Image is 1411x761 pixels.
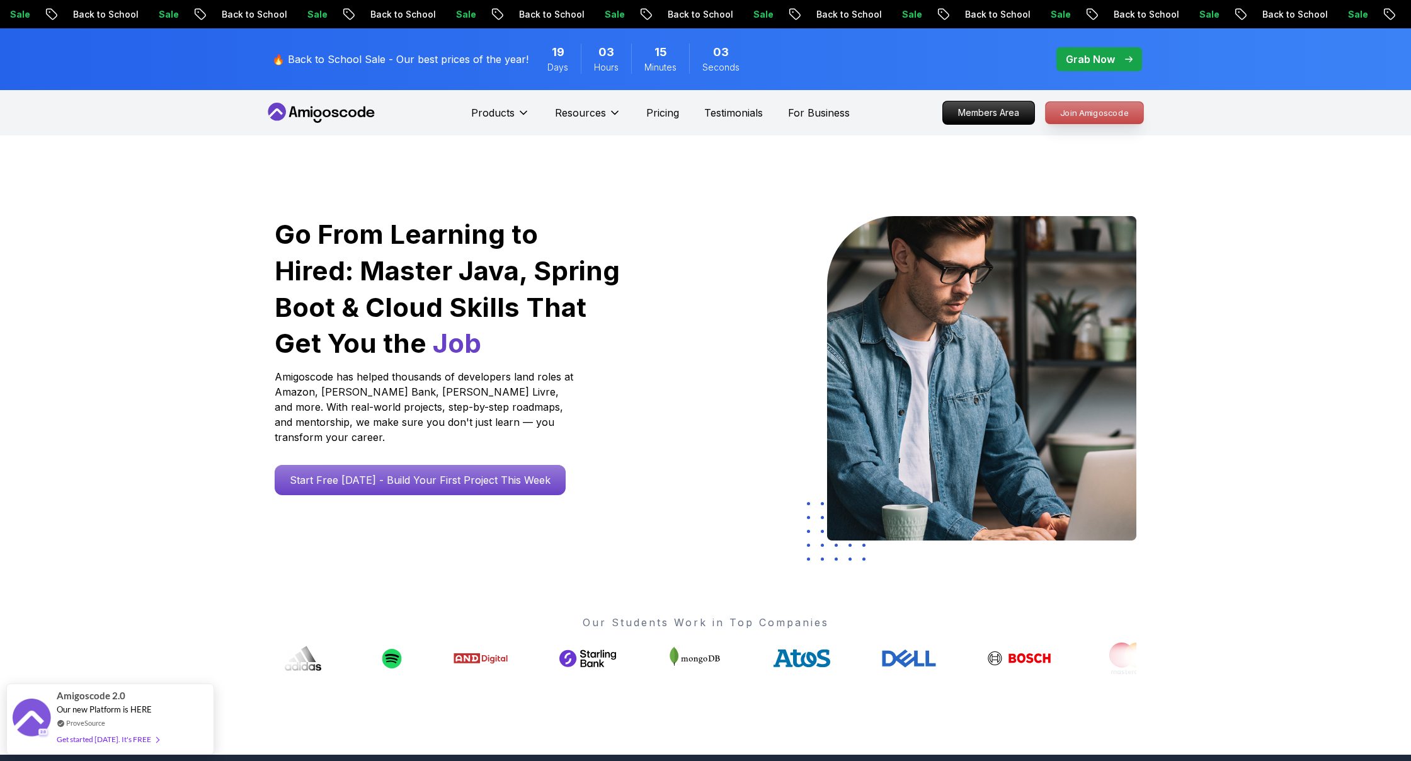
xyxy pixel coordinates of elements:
[1066,52,1115,67] p: Grab Now
[1039,8,1080,21] p: Sale
[275,216,622,362] h1: Go From Learning to Hired: Master Java, Spring Boot & Cloud Skills That Get You the
[704,105,763,120] a: Testimonials
[62,8,147,21] p: Back to School
[272,52,528,67] p: 🔥 Back to School Sale - Our best prices of the year!
[57,732,159,747] div: Get started [DATE]. It's FREE
[943,101,1034,124] p: Members Area
[646,105,679,120] a: Pricing
[742,8,782,21] p: Sale
[471,105,530,130] button: Products
[147,8,188,21] p: Sale
[702,61,740,74] span: Seconds
[827,216,1136,541] img: hero
[57,704,152,714] span: Our new Platform is HERE
[471,105,515,120] p: Products
[954,8,1039,21] p: Back to School
[359,8,445,21] p: Back to School
[275,465,566,495] a: Start Free [DATE] - Build Your First Project This Week
[942,101,1035,125] a: Members Area
[644,61,677,74] span: Minutes
[1102,8,1188,21] p: Back to School
[57,689,125,703] span: Amigoscode 2.0
[275,369,577,445] p: Amigoscode has helped thousands of developers land roles at Amazon, [PERSON_NAME] Bank, [PERSON_N...
[891,8,931,21] p: Sale
[594,61,619,74] span: Hours
[555,105,606,120] p: Resources
[1251,8,1337,21] p: Back to School
[433,327,481,359] span: Job
[296,8,336,21] p: Sale
[1046,102,1143,123] p: Join Amigoscode
[552,43,564,61] span: 19 Days
[656,8,742,21] p: Back to School
[547,61,568,74] span: Days
[1188,8,1228,21] p: Sale
[788,105,850,120] a: For Business
[593,8,634,21] p: Sale
[654,43,667,61] span: 15 Minutes
[275,615,1136,630] p: Our Students Work in Top Companies
[445,8,485,21] p: Sale
[713,43,729,61] span: 3 Seconds
[1337,8,1377,21] p: Sale
[210,8,296,21] p: Back to School
[66,718,105,728] a: ProveSource
[13,699,50,740] img: provesource social proof notification image
[508,8,593,21] p: Back to School
[805,8,891,21] p: Back to School
[555,105,621,130] button: Resources
[598,43,614,61] span: 3 Hours
[1045,101,1144,124] a: Join Amigoscode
